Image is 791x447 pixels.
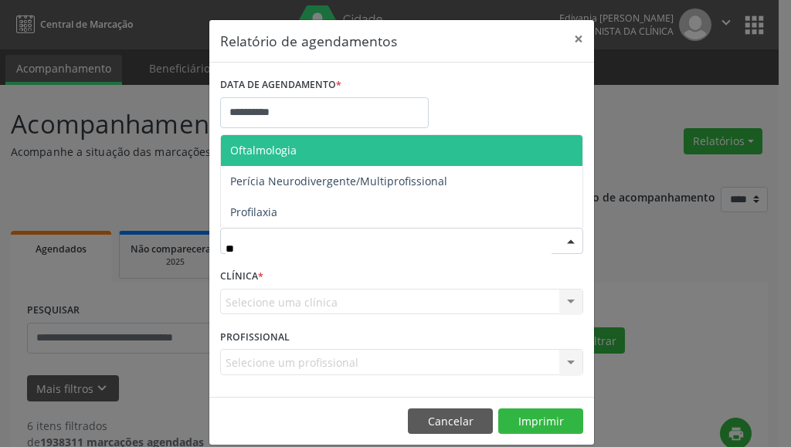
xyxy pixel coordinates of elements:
[220,31,397,51] h5: Relatório de agendamentos
[498,408,583,435] button: Imprimir
[408,408,493,435] button: Cancelar
[230,205,277,219] span: Profilaxia
[220,325,290,349] label: PROFISSIONAL
[563,20,594,58] button: Close
[230,143,297,157] span: Oftalmologia
[220,265,263,289] label: CLÍNICA
[220,73,341,97] label: DATA DE AGENDAMENTO
[230,174,447,188] span: Perícia Neurodivergente/Multiprofissional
